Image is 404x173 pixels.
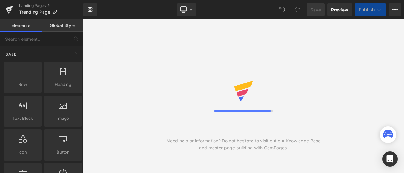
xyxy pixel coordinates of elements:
[6,81,40,88] span: Row
[6,115,40,122] span: Text Block
[19,10,50,15] span: Trending Page
[46,149,80,155] span: Button
[355,3,386,16] button: Publish
[291,3,304,16] button: Redo
[19,3,83,8] a: Landing Pages
[389,3,401,16] button: More
[42,19,83,32] a: Global Style
[5,51,17,57] span: Base
[276,3,289,16] button: Undo
[359,7,375,12] span: Publish
[46,115,80,122] span: Image
[83,3,97,16] a: New Library
[382,151,398,167] div: Open Intercom Messenger
[46,81,80,88] span: Heading
[163,137,324,151] div: Need help or information? Do not hesitate to visit out our Knowledge Base and master page buildin...
[6,149,40,155] span: Icon
[310,6,321,13] span: Save
[331,6,348,13] span: Preview
[327,3,352,16] a: Preview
